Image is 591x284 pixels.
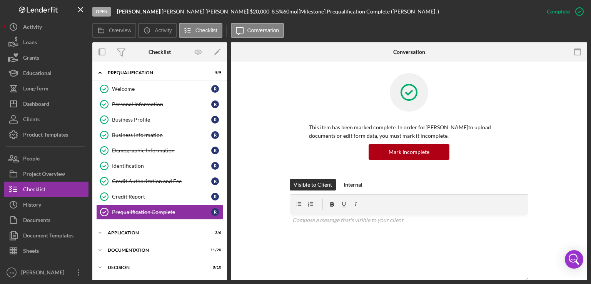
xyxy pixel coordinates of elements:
[112,117,211,123] div: Business Profile
[231,23,284,38] button: Conversation
[96,143,223,158] a: Demographic InformationR
[96,158,223,174] a: IdentificationR
[162,8,250,15] div: [PERSON_NAME] [PERSON_NAME] |
[4,19,88,35] button: Activity
[195,27,217,33] label: Checklist
[4,81,88,96] button: Long-Term
[211,131,219,139] div: R
[393,49,425,55] div: Conversation
[23,50,39,67] div: Grants
[344,179,362,190] div: Internal
[112,178,211,184] div: Credit Authorization and Fee
[155,27,172,33] label: Activity
[207,70,221,75] div: 9 / 9
[211,177,219,185] div: R
[4,112,88,127] button: Clients
[112,163,211,169] div: Identification
[23,19,42,37] div: Activity
[23,35,37,52] div: Loans
[4,265,88,280] button: YB[PERSON_NAME]
[4,182,88,197] button: Checklist
[4,65,88,81] button: Educational
[211,147,219,154] div: R
[96,174,223,189] a: Credit Authorization and FeeR
[4,35,88,50] button: Loans
[96,81,223,97] a: WelcomeR
[23,197,41,214] div: History
[389,144,429,160] div: Mark Incomplete
[112,147,211,154] div: Demographic Information
[112,209,211,215] div: Prequalification Complete
[211,162,219,170] div: R
[109,27,131,33] label: Overview
[23,65,52,83] div: Educational
[207,265,221,270] div: 0 / 10
[207,248,221,252] div: 11 / 20
[23,243,39,261] div: Sheets
[112,132,211,138] div: Business Information
[108,248,202,252] div: Documentation
[211,116,219,124] div: R
[23,127,68,144] div: Product Templates
[23,112,40,129] div: Clients
[4,212,88,228] button: Documents
[211,100,219,108] div: R
[149,49,171,55] div: Checklist
[96,97,223,112] a: Personal InformationR
[565,250,583,269] div: Open Intercom Messenger
[108,231,202,235] div: Application
[23,81,48,98] div: Long-Term
[207,231,221,235] div: 3 / 6
[108,70,202,75] div: Prequalification
[9,271,14,275] text: YB
[283,8,297,15] div: 60 mo
[96,127,223,143] a: Business InformationR
[211,208,219,216] div: R
[23,151,40,168] div: People
[96,189,223,204] a: Credit ReportR
[4,197,88,212] button: History
[309,123,509,140] p: This item has been marked complete. In order for [PERSON_NAME] to upload documents or edit form d...
[4,166,88,182] button: Project Overview
[250,8,269,15] span: $20,000
[211,193,219,200] div: R
[23,228,73,245] div: Document Templates
[4,127,88,142] button: Product Templates
[4,50,88,65] button: Grants
[112,194,211,200] div: Credit Report
[96,112,223,127] a: Business ProfileR
[539,4,587,19] button: Complete
[23,166,65,184] div: Project Overview
[247,27,279,33] label: Conversation
[117,8,162,15] div: |
[23,96,49,114] div: Dashboard
[92,23,136,38] button: Overview
[4,228,88,243] button: Document Templates
[272,8,283,15] div: 8.5 %
[340,179,366,190] button: Internal
[4,96,88,112] button: Dashboard
[108,265,202,270] div: Decision
[112,86,211,92] div: Welcome
[294,179,332,190] div: Visible to Client
[4,243,88,259] button: Sheets
[297,8,439,15] div: | [Milestone] Prequalification Complete ([PERSON_NAME] .)
[19,265,69,282] div: [PERSON_NAME]
[4,151,88,166] button: People
[92,7,111,17] div: Open
[23,212,50,230] div: Documents
[179,23,222,38] button: Checklist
